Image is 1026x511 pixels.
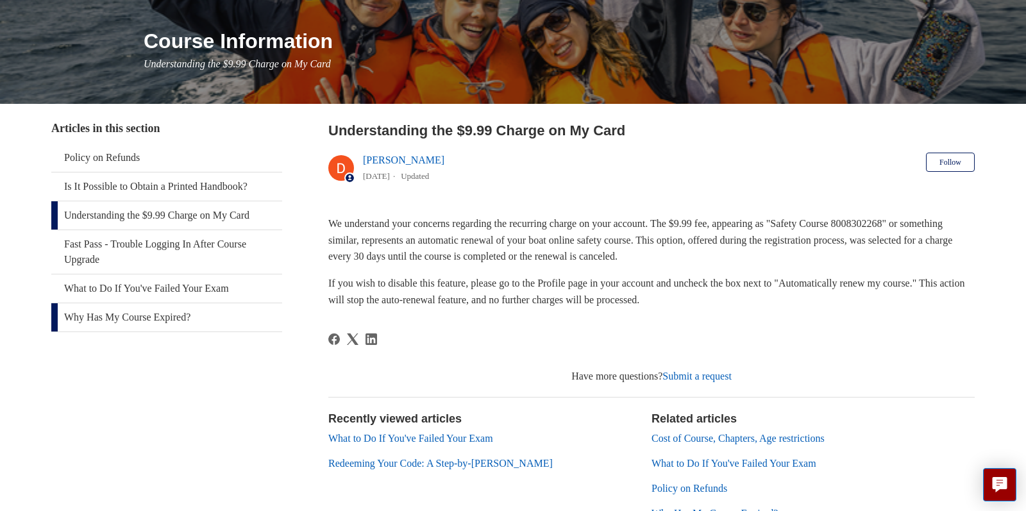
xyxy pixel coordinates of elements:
a: Understanding the $9.99 Charge on My Card [51,201,282,230]
a: Cost of Course, Chapters, Age restrictions [652,433,825,444]
svg: Share this page on X Corp [347,333,358,345]
a: What to Do If You've Failed Your Exam [652,458,816,469]
h2: Understanding the $9.99 Charge on My Card [328,120,975,141]
li: Updated [401,171,429,181]
div: Have more questions? [328,369,975,384]
a: X Corp [347,333,358,345]
a: Policy on Refunds [652,483,727,494]
h1: Course Information [144,26,975,56]
a: Redeeming Your Code: A Step-by-[PERSON_NAME] [328,458,553,469]
button: Live chat [983,468,1016,501]
h2: Recently viewed articles [328,410,639,428]
a: Submit a request [662,371,732,381]
a: Is It Possible to Obtain a Printed Handbook? [51,172,282,201]
p: We understand your concerns regarding the recurring charge on your account. The $9.99 fee, appear... [328,215,975,265]
a: Fast Pass - Trouble Logging In After Course Upgrade [51,230,282,274]
a: What to Do If You've Failed Your Exam [328,433,493,444]
svg: Share this page on LinkedIn [366,333,377,345]
a: Policy on Refunds [51,144,282,172]
a: Facebook [328,333,340,345]
span: Articles in this section [51,122,160,135]
button: Follow Article [926,153,975,172]
a: LinkedIn [366,333,377,345]
p: If you wish to disable this feature, please go to the Profile page in your account and uncheck th... [328,275,975,308]
a: What to Do If You've Failed Your Exam [51,274,282,303]
span: Understanding the $9.99 Charge on My Card [144,58,331,69]
a: [PERSON_NAME] [363,155,444,165]
svg: Share this page on Facebook [328,333,340,345]
a: Why Has My Course Expired? [51,303,282,331]
time: 03/01/2024, 15:29 [363,171,390,181]
h2: Related articles [652,410,975,428]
